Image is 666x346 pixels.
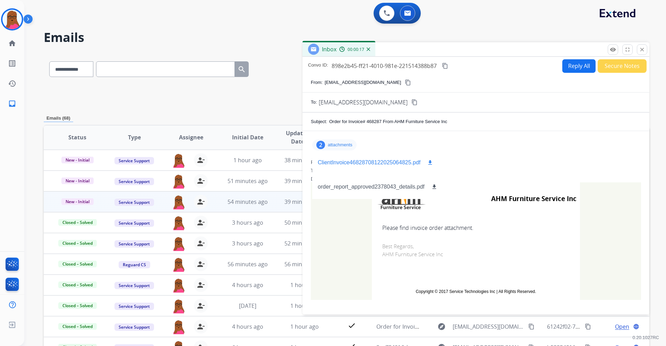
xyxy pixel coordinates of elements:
span: Service Support [114,157,154,164]
mat-icon: person_remove [197,218,205,227]
span: New - Initial [61,198,94,205]
mat-icon: download [427,159,433,166]
mat-icon: person_remove [197,260,205,268]
p: Convo ID: [308,62,328,70]
mat-icon: person_remove [197,281,205,289]
p: From: [311,79,323,86]
span: 51 minutes ago [228,177,268,185]
span: 4 hours ago [232,281,263,289]
span: 39 minutes ago [284,198,325,206]
mat-icon: history [8,79,16,88]
span: 38 minutes ago [284,156,325,164]
mat-icon: person_remove [197,198,205,206]
span: Reguard CS [119,261,150,268]
span: Type [128,133,141,141]
span: Service Support [114,282,154,289]
span: Service Support [114,178,154,185]
mat-icon: check [348,321,356,330]
img: avatar [2,10,22,29]
span: Service Support [114,240,154,248]
span: Service Support [114,303,154,310]
div: Date: [311,175,641,182]
span: Closed – Solved [58,260,97,268]
span: 56 minutes ago [228,260,268,268]
mat-icon: person_remove [197,322,205,331]
span: New - Initial [61,156,94,164]
span: New - Initial [61,177,94,184]
span: Updated Date [282,129,314,146]
p: 0.20.1027RC [632,334,659,342]
div: From: [311,159,641,166]
mat-icon: content_copy [442,63,448,69]
td: Please find invoice order attachment. [372,224,580,232]
span: 4 hours ago [232,323,263,330]
td: AHM Furniture Service Inc [452,186,577,212]
mat-icon: person_remove [197,239,205,248]
mat-icon: explore [437,322,446,331]
h2: Emails [44,31,649,44]
button: Reply All [562,59,596,73]
span: Inbox [322,45,336,53]
p: ClientInvoice46828708122025064825.pdf [318,158,420,167]
p: attachments [328,142,352,148]
mat-icon: inbox [8,100,16,108]
mat-icon: content_copy [411,99,418,105]
span: [DATE] [239,302,256,310]
mat-icon: remove_red_eye [610,46,616,53]
img: agent-avatar [172,257,186,272]
span: Assignee [179,133,203,141]
span: Service Support [114,323,154,331]
span: Open [615,322,629,331]
td: Best Regards, AHM Furniture Service Inc [372,232,580,282]
img: agent-avatar [172,236,186,251]
img: agent-avatar [172,195,186,209]
img: agent-avatar [172,299,186,313]
span: Closed – Solved [58,323,97,330]
span: 898e2b45-ff21-4010-981e-221514388b87 [332,62,437,70]
span: Order for Invoice# 468110 From AHM Furniture Service Inc [376,323,529,330]
mat-icon: fullscreen [624,46,631,53]
mat-icon: language [633,323,639,330]
span: 50 minutes ago [284,219,325,226]
span: 52 minutes ago [284,240,325,247]
div: To: [311,167,641,174]
span: Closed – Solved [58,302,97,309]
mat-icon: person_remove [197,156,205,164]
img: agent-avatar [172,153,186,168]
mat-icon: content_copy [528,323,535,330]
span: Closed – Solved [58,281,97,288]
span: 3 hours ago [232,240,263,247]
span: Service Support [114,219,154,227]
p: To: [311,99,317,106]
span: 1 hour ago [290,281,319,289]
span: 1 hour ago [290,302,319,310]
img: agent-avatar [172,320,186,334]
img: agent-avatar [172,216,186,230]
td: Copyright © 2017 Service Technologies Inc | All Rights Reserved. [382,288,570,295]
mat-icon: person_remove [197,302,205,310]
span: Initial Date [232,133,263,141]
span: 3 hours ago [232,219,263,226]
mat-icon: home [8,39,16,47]
p: order_report_approved2378043_details.pdf [318,183,425,191]
span: 1 hour ago [233,156,262,164]
button: Secure Notes [598,59,647,73]
mat-icon: close [639,46,645,53]
span: Service Support [114,199,154,206]
p: Order for Invoice# 468287 From AHM Furniture Service Inc [329,118,447,125]
mat-icon: content_copy [585,323,591,330]
span: 61242f02-76bd-427a-b5b6-1b92d85c420a [547,323,654,330]
span: 39 minutes ago [284,177,325,185]
span: 00:00:17 [348,47,364,52]
span: [EMAIL_ADDRESS][DOMAIN_NAME] [453,322,524,331]
mat-icon: download [431,184,437,190]
mat-icon: content_copy [405,79,411,86]
span: [EMAIL_ADDRESS][DOMAIN_NAME] [319,98,408,106]
span: Closed – Solved [58,219,97,226]
p: Subject: [311,118,327,125]
div: 2 [316,141,325,149]
img: agent-avatar [172,174,186,189]
img: agent-avatar [172,278,186,293]
p: Emails (68) [44,115,73,122]
p: [EMAIL_ADDRESS][DOMAIN_NAME] [325,79,401,86]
